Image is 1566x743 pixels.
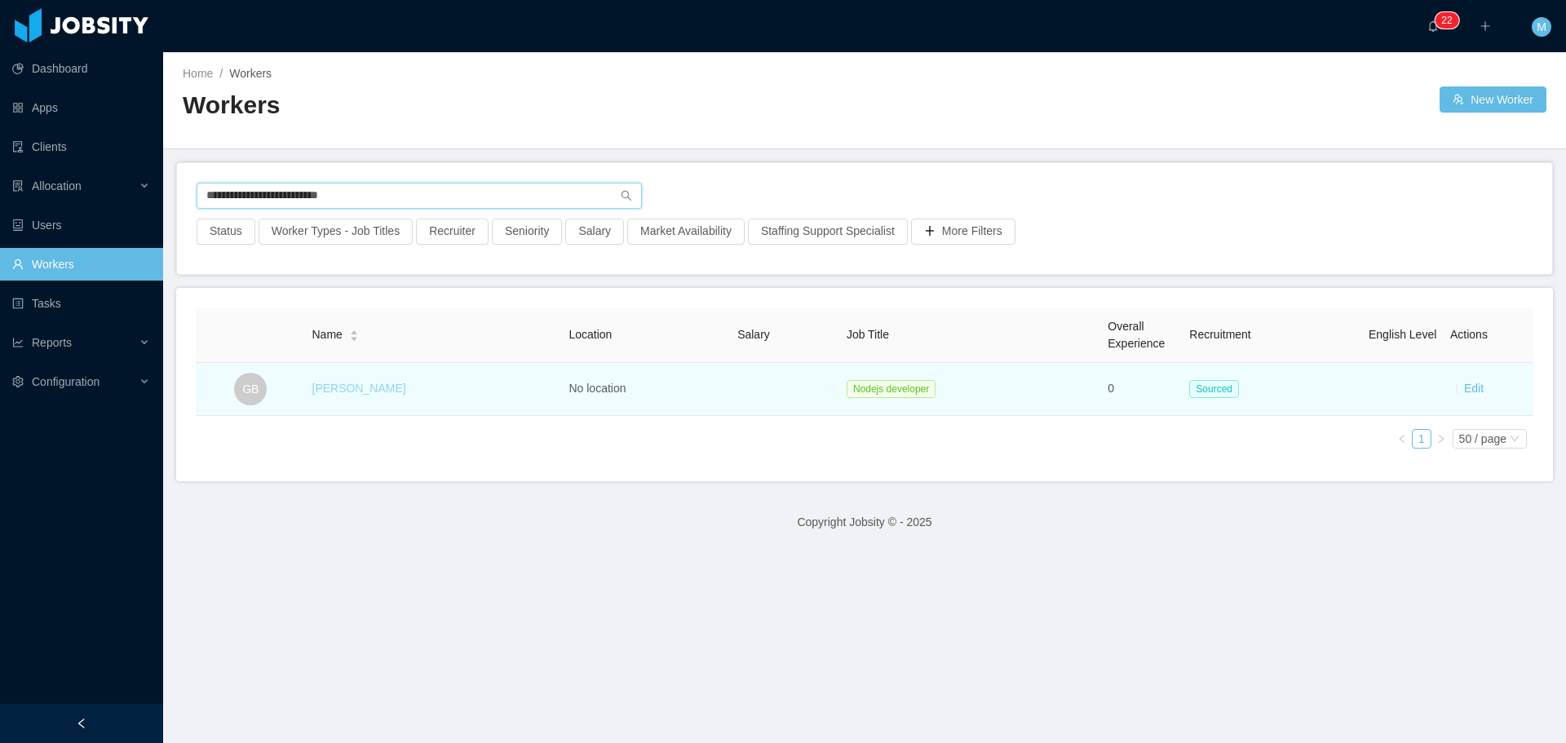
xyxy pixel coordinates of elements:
span: Overall Experience [1108,320,1165,350]
span: Salary [737,328,770,341]
button: icon: usergroup-addNew Worker [1440,86,1546,113]
h2: Workers [183,89,865,122]
a: [PERSON_NAME] [312,382,406,395]
i: icon: caret-up [349,329,358,334]
p: 2 [1441,12,1447,29]
i: icon: bell [1427,20,1439,32]
span: Sourced [1189,380,1239,398]
li: 1 [1412,429,1431,449]
span: Name [312,326,343,343]
span: Nodejs developer [847,380,936,398]
button: Staffing Support Specialist [748,219,908,245]
a: icon: userWorkers [12,248,150,281]
p: 2 [1447,12,1453,29]
button: Salary [565,219,624,245]
span: Recruitment [1189,328,1250,341]
i: icon: down [1510,434,1520,445]
span: Configuration [32,375,100,388]
span: Allocation [32,179,82,192]
a: icon: pie-chartDashboard [12,52,150,85]
span: Reports [32,336,72,349]
a: icon: profileTasks [12,287,150,320]
i: icon: caret-down [349,334,358,339]
button: Worker Types - Job Titles [259,219,413,245]
i: icon: search [621,190,632,201]
i: icon: solution [12,180,24,192]
a: Home [183,67,213,80]
div: 50 / page [1459,430,1506,448]
span: / [219,67,223,80]
i: icon: setting [12,376,24,387]
li: Previous Page [1392,429,1412,449]
span: Actions [1450,328,1488,341]
button: Status [197,219,255,245]
span: M [1537,17,1546,37]
span: GB [242,373,259,405]
a: icon: auditClients [12,130,150,163]
i: icon: right [1436,434,1446,444]
td: No location [562,363,731,416]
button: Market Availability [627,219,745,245]
footer: Copyright Jobsity © - 2025 [163,494,1566,551]
a: icon: robotUsers [12,209,150,241]
td: 0 [1101,363,1183,416]
button: Seniority [492,219,562,245]
a: Edit [1464,382,1484,395]
span: Job Title [847,328,889,341]
button: Recruiter [416,219,489,245]
sup: 22 [1435,12,1458,29]
i: icon: plus [1480,20,1491,32]
a: icon: appstoreApps [12,91,150,124]
i: icon: line-chart [12,337,24,348]
i: icon: left [1397,434,1407,444]
li: Next Page [1431,429,1451,449]
span: Location [568,328,612,341]
span: English Level [1369,328,1436,341]
button: icon: plusMore Filters [911,219,1015,245]
a: Sourced [1189,382,1245,395]
span: Workers [229,67,272,80]
div: Sort [349,328,359,339]
a: 1 [1413,430,1431,448]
